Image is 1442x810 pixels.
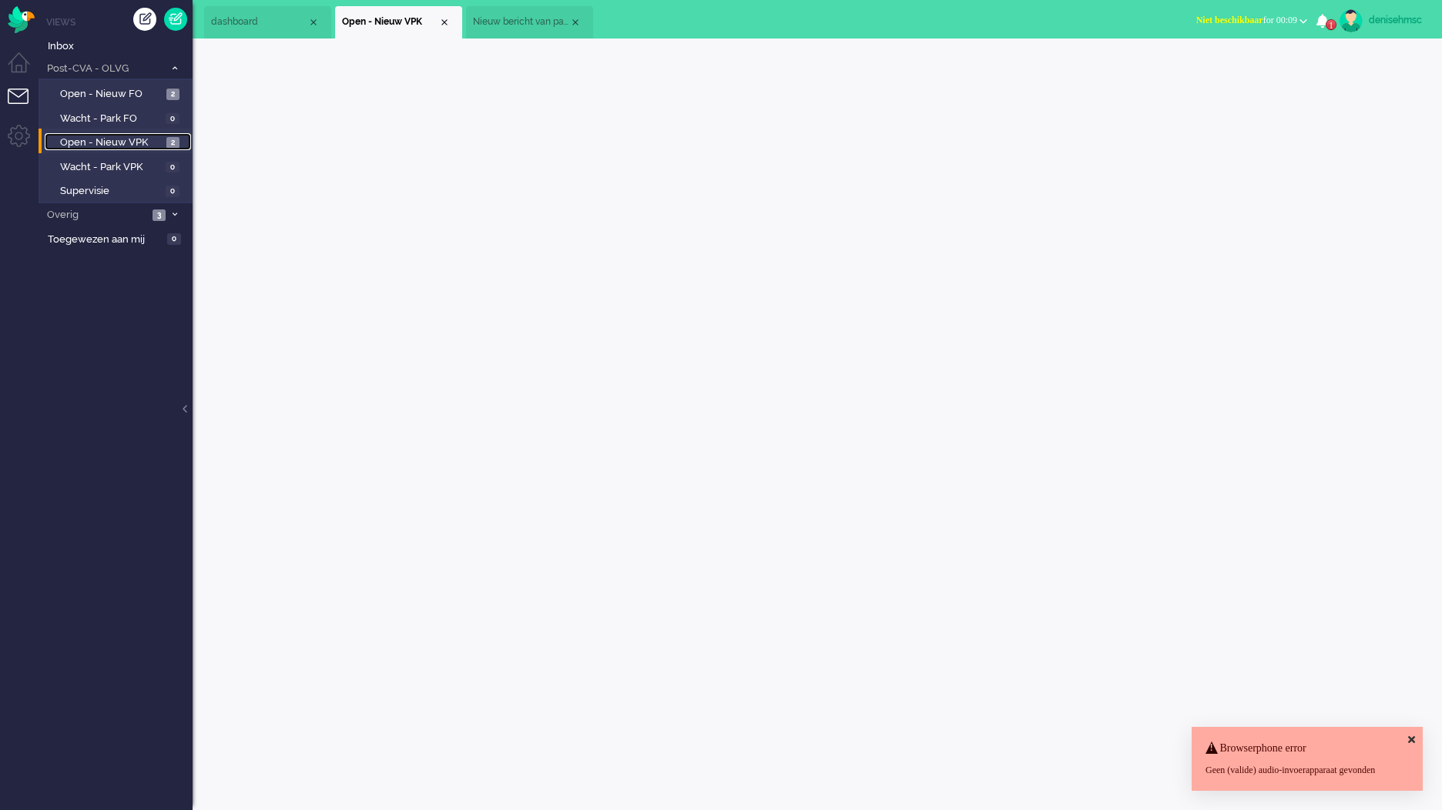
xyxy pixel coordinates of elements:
div: Creëer ticket [133,8,156,31]
li: View [335,6,462,38]
img: avatar [1340,9,1363,32]
button: Niet beschikbaarfor 00:09 [1187,9,1316,32]
span: Toegewezen aan mij [48,233,163,247]
h4: Browserphone error [1206,742,1409,754]
a: Inbox [45,37,193,54]
span: Open - Nieuw VPK [342,15,438,28]
a: Wacht - Park VPK 0 [45,158,191,175]
span: Post-CVA - OLVG [45,62,164,76]
span: Wacht - Park FO [60,112,162,126]
a: denisehmsc [1336,9,1427,32]
a: Open - Nieuw FO 2 [45,85,191,102]
span: Niet beschikbaar [1196,15,1263,25]
span: Inbox [48,39,193,54]
li: Dashboard [204,6,331,38]
li: Admin menu [8,125,42,159]
span: Wacht - Park VPK [60,160,162,175]
a: Toegewezen aan mij 0 [45,230,193,247]
div: Geen (valide) audio-invoerapparaat gevonden [1206,764,1409,777]
a: Quick Ticket [164,8,187,31]
span: 3 [153,209,166,221]
img: flow_omnibird.svg [8,6,35,33]
span: Supervisie [60,184,162,199]
span: 2 [166,137,179,149]
a: Wacht - Park FO 0 [45,109,191,126]
li: Views [46,15,193,28]
a: Supervisie 0 [45,182,191,199]
span: Overig [45,208,148,223]
span: 0 [166,113,179,125]
span: for 00:09 [1196,15,1297,25]
span: 0 [167,233,181,245]
span: Open - Nieuw FO [60,87,163,102]
span: Open - Nieuw VPK [60,136,163,150]
span: 0 [166,186,179,197]
div: Close tab [569,16,582,28]
a: Omnidesk [8,10,35,22]
span: 0 [166,162,179,173]
li: Tickets menu [8,89,42,123]
li: Dashboard menu [8,52,42,87]
div: Close tab [307,16,320,28]
li: 15107 [466,6,593,38]
span: Nieuw bericht van patiënt [473,15,569,28]
div: denisehmsc [1369,12,1427,28]
a: Open - Nieuw VPK 2 [45,133,191,150]
span: 2 [166,89,179,100]
div: Close tab [438,16,451,28]
li: Niet beschikbaarfor 00:09 [1187,5,1316,38]
span: dashboard [211,15,307,28]
span: 1 [1326,19,1336,30]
